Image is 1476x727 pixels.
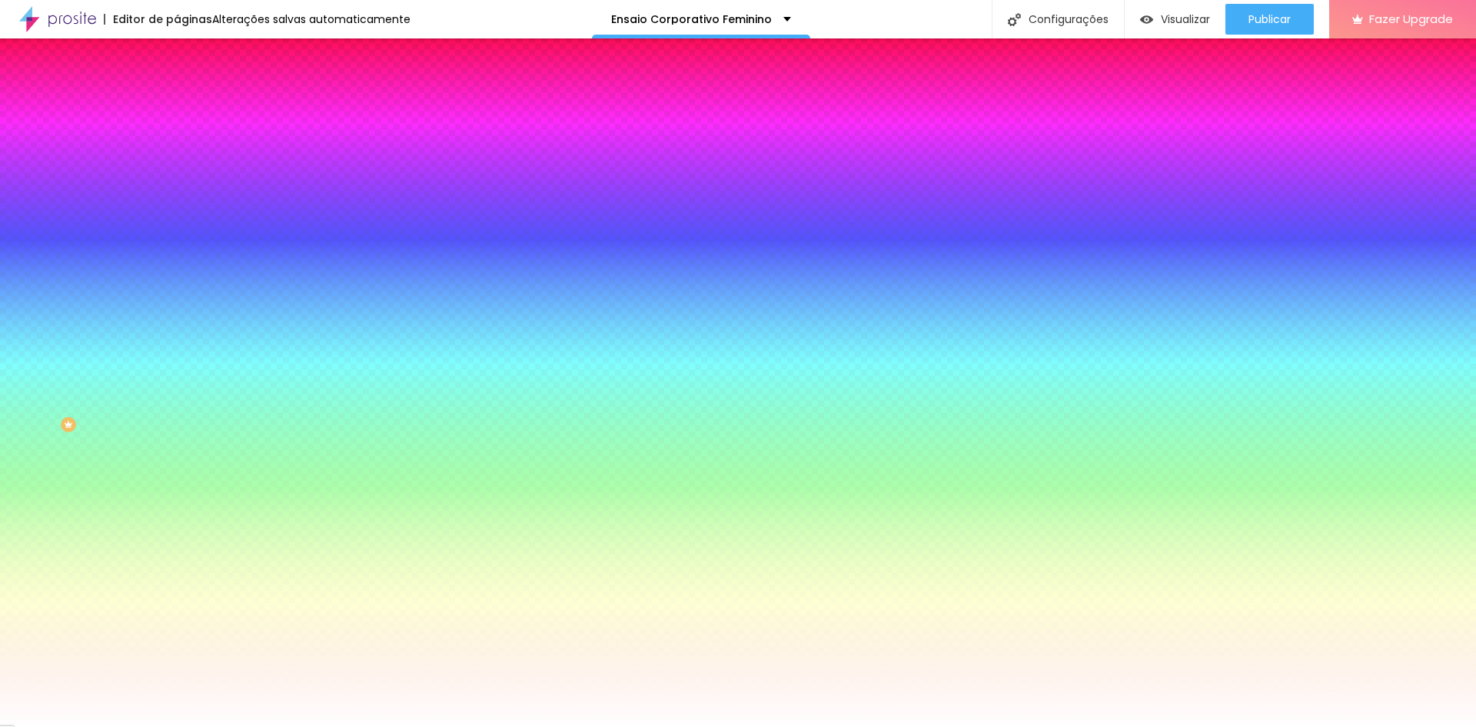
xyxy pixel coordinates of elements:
span: Publicar [1248,13,1291,25]
img: Icone [1008,13,1021,26]
p: Ensaio Corporativo Feminino [611,14,772,25]
span: Fazer Upgrade [1369,12,1453,25]
div: Alterações salvas automaticamente [212,14,411,25]
div: Editor de páginas [104,14,212,25]
button: Visualizar [1125,4,1225,35]
span: Visualizar [1161,13,1210,25]
button: Publicar [1225,4,1314,35]
img: view-1.svg [1140,13,1153,26]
